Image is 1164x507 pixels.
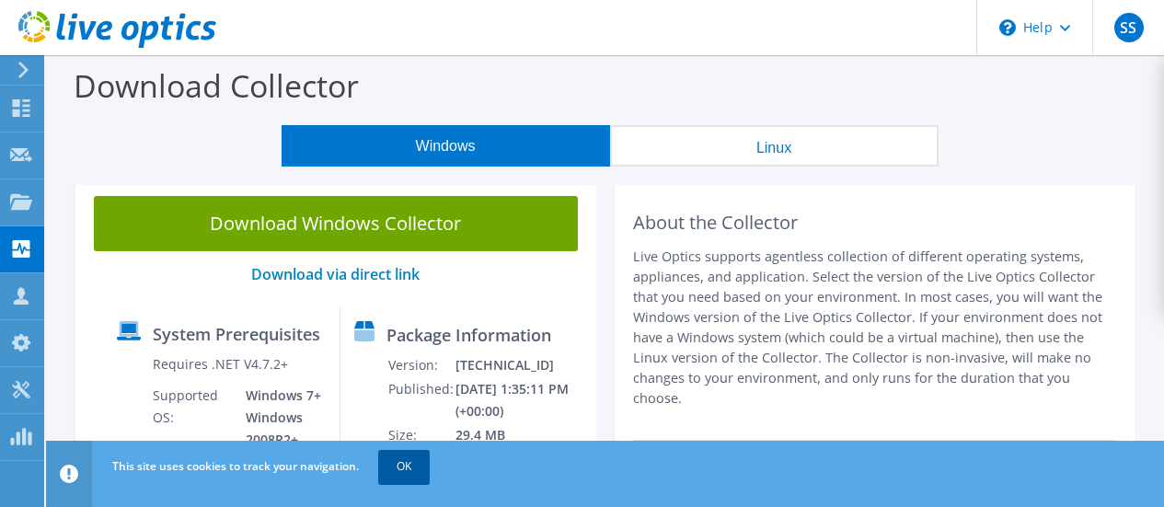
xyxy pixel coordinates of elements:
td: Windows 7+ Windows 2008R2+ [232,384,325,452]
a: OK [378,450,430,483]
h2: About the Collector [633,212,1117,234]
span: This site uses cookies to track your navigation. [112,458,359,474]
td: Size: [387,423,455,447]
td: [TECHNICAL_ID] [455,353,588,377]
td: Supported OS: [152,384,233,452]
label: Download Collector [74,64,359,107]
td: [DATE] 1:35:11 PM (+00:00) [455,377,588,423]
label: Requires .NET V4.7.2+ [153,355,288,374]
a: Download via direct link [251,264,420,284]
svg: \n [999,19,1016,36]
td: 29.4 MB [455,423,588,447]
span: SS [1114,13,1144,42]
label: Package Information [386,326,551,344]
button: Linux [610,125,939,167]
td: Published: [387,377,455,423]
button: Windows [282,125,610,167]
a: Download Windows Collector [94,196,578,251]
label: System Prerequisites [153,325,320,343]
td: Version: [387,353,455,377]
p: Live Optics supports agentless collection of different operating systems, appliances, and applica... [633,247,1117,409]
